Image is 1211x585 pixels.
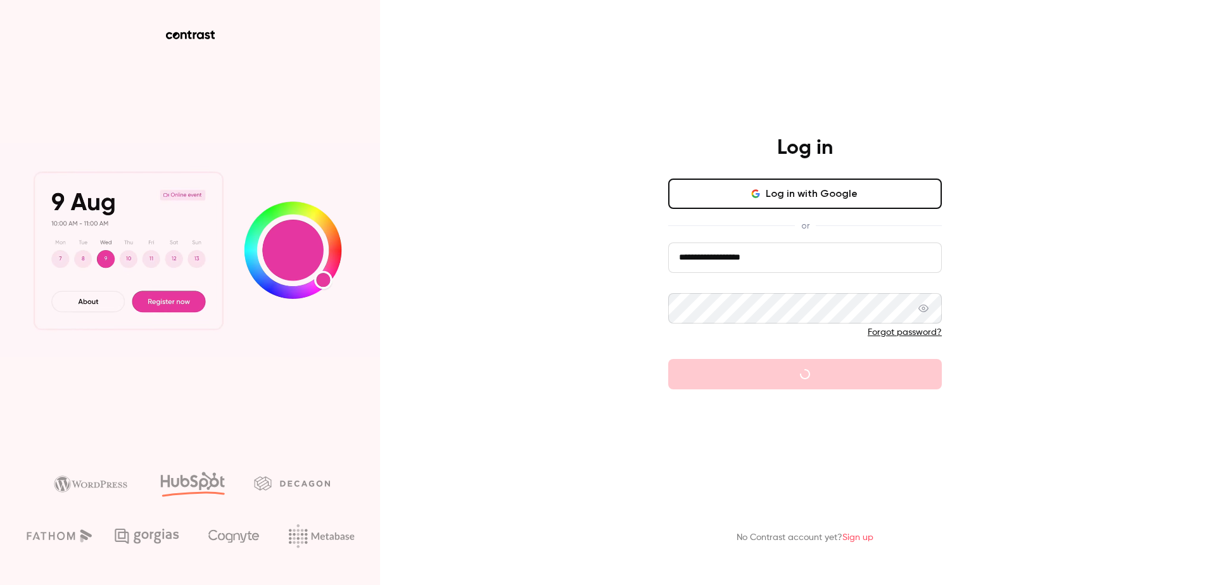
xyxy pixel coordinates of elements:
[668,179,942,209] button: Log in with Google
[254,476,330,490] img: decagon
[795,219,816,232] span: or
[842,533,873,542] a: Sign up
[777,135,833,161] h4: Log in
[737,531,873,544] p: No Contrast account yet?
[868,328,942,337] a: Forgot password?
